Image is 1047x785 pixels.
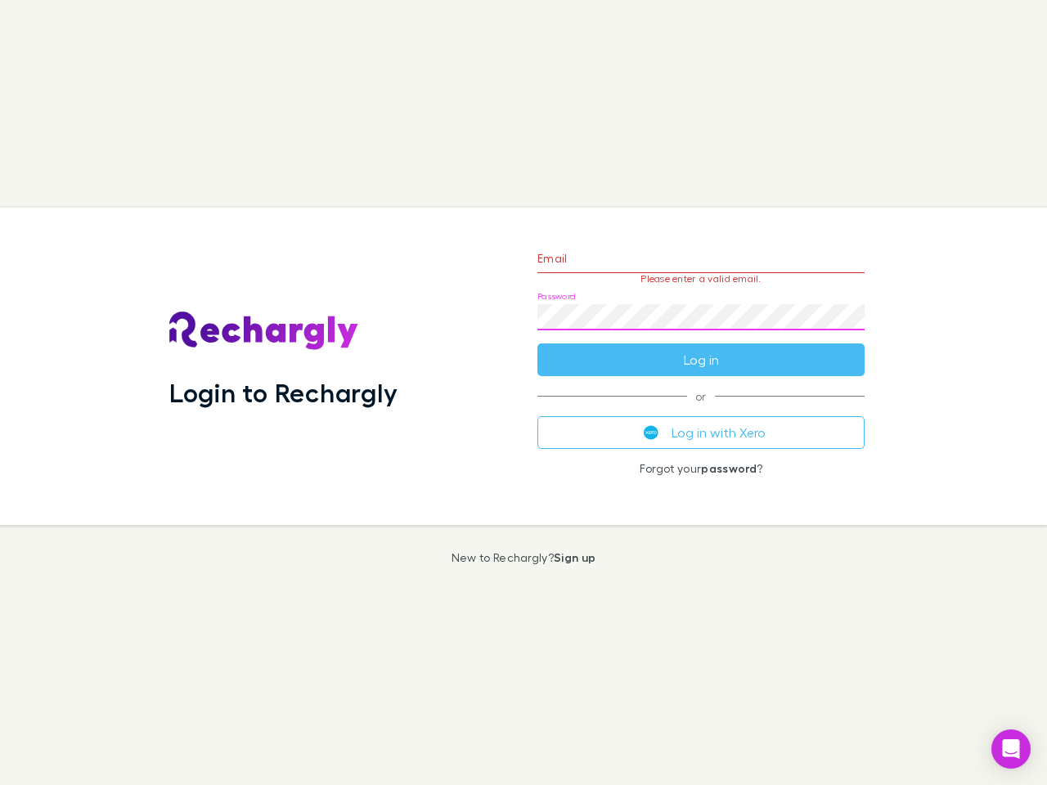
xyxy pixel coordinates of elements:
[644,425,658,440] img: Xero's logo
[537,343,865,376] button: Log in
[537,290,576,303] label: Password
[452,551,596,564] p: New to Rechargly?
[537,462,865,475] p: Forgot your ?
[537,273,865,285] p: Please enter a valid email.
[169,377,398,408] h1: Login to Rechargly
[701,461,757,475] a: password
[554,550,595,564] a: Sign up
[169,312,359,351] img: Rechargly's Logo
[991,729,1031,769] div: Open Intercom Messenger
[537,416,865,449] button: Log in with Xero
[537,396,865,397] span: or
